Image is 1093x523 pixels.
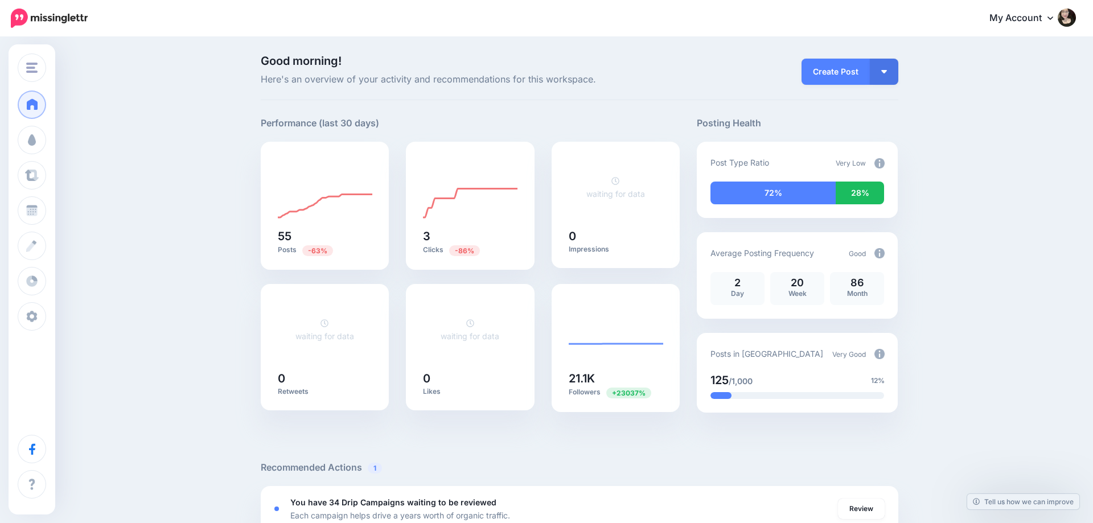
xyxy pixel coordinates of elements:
[569,245,663,254] p: Impressions
[802,59,870,85] a: Create Post
[836,159,866,167] span: Very Low
[278,387,372,396] p: Retweets
[569,373,663,384] h5: 21.1K
[697,116,898,130] h5: Posting Health
[836,182,884,204] div: 28% of your posts in the last 30 days were manually created (i.e. were not from Drip Campaigns or...
[710,347,823,360] p: Posts in [GEOGRAPHIC_DATA]
[836,278,878,288] p: 86
[290,497,496,507] b: You have 34 Drip Campaigns waiting to be reviewed
[978,5,1076,32] a: My Account
[261,116,379,130] h5: Performance (last 30 days)
[967,494,1079,509] a: Tell us how we can improve
[586,176,645,199] a: waiting for data
[569,387,663,398] p: Followers
[295,318,354,341] a: waiting for data
[710,392,732,399] div: 12% of your posts in the last 30 days have been from Drip Campaigns
[423,387,517,396] p: Likes
[278,373,372,384] h5: 0
[274,506,279,511] div: <div class='status-dot small red margin-right'></div>Error
[261,72,680,87] span: Here's an overview of your activity and recommendations for this workspace.
[278,245,372,256] p: Posts
[881,70,887,73] img: arrow-down-white.png
[710,156,769,169] p: Post Type Ratio
[776,278,819,288] p: 20
[290,509,510,522] p: Each campaign helps drive a years worth of organic traffic.
[729,376,753,386] span: /1,000
[710,246,814,260] p: Average Posting Frequency
[710,373,729,387] span: 125
[26,63,38,73] img: menu.png
[788,289,807,298] span: Week
[368,463,382,473] span: 1
[832,350,866,359] span: Very Good
[871,375,885,386] span: 12%
[302,245,333,256] span: Previous period: 150
[731,289,744,298] span: Day
[710,182,836,204] div: 72% of your posts in the last 30 days have been from Drip Campaigns
[423,245,517,256] p: Clicks
[423,230,517,242] h5: 3
[278,230,372,242] h5: 55
[874,158,885,168] img: info-circle-grey.png
[441,318,499,341] a: waiting for data
[606,388,651,398] span: Previous period: 91
[11,9,88,28] img: Missinglettr
[847,289,868,298] span: Month
[716,278,759,288] p: 2
[449,245,480,256] span: Previous period: 21
[849,249,866,258] span: Good
[874,248,885,258] img: info-circle-grey.png
[423,373,517,384] h5: 0
[569,230,663,242] h5: 0
[261,460,898,475] h5: Recommended Actions
[838,499,885,519] a: Review
[261,54,342,68] span: Good morning!
[874,349,885,359] img: info-circle-grey.png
